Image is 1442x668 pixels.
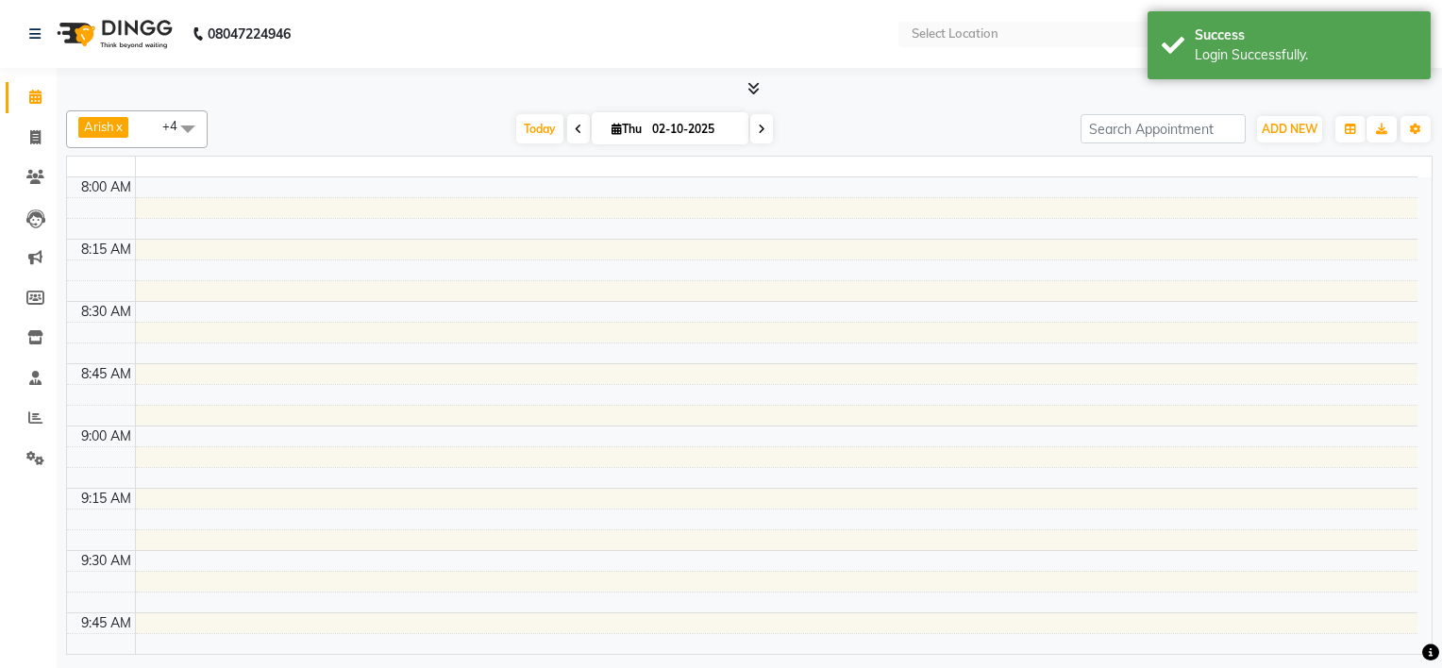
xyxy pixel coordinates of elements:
[912,25,998,43] div: Select Location
[77,302,135,322] div: 8:30 AM
[1195,25,1417,45] div: Success
[607,122,646,136] span: Thu
[646,115,741,143] input: 2025-10-02
[48,8,177,60] img: logo
[1257,116,1322,142] button: ADD NEW
[77,426,135,446] div: 9:00 AM
[114,119,123,134] a: x
[516,114,563,143] span: Today
[162,118,192,133] span: +4
[1262,122,1317,136] span: ADD NEW
[77,613,135,633] div: 9:45 AM
[77,489,135,509] div: 9:15 AM
[1081,114,1246,143] input: Search Appointment
[208,8,291,60] b: 08047224946
[77,240,135,259] div: 8:15 AM
[77,364,135,384] div: 8:45 AM
[77,177,135,197] div: 8:00 AM
[84,119,114,134] span: Arish
[1195,45,1417,65] div: Login Successfully.
[77,551,135,571] div: 9:30 AM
